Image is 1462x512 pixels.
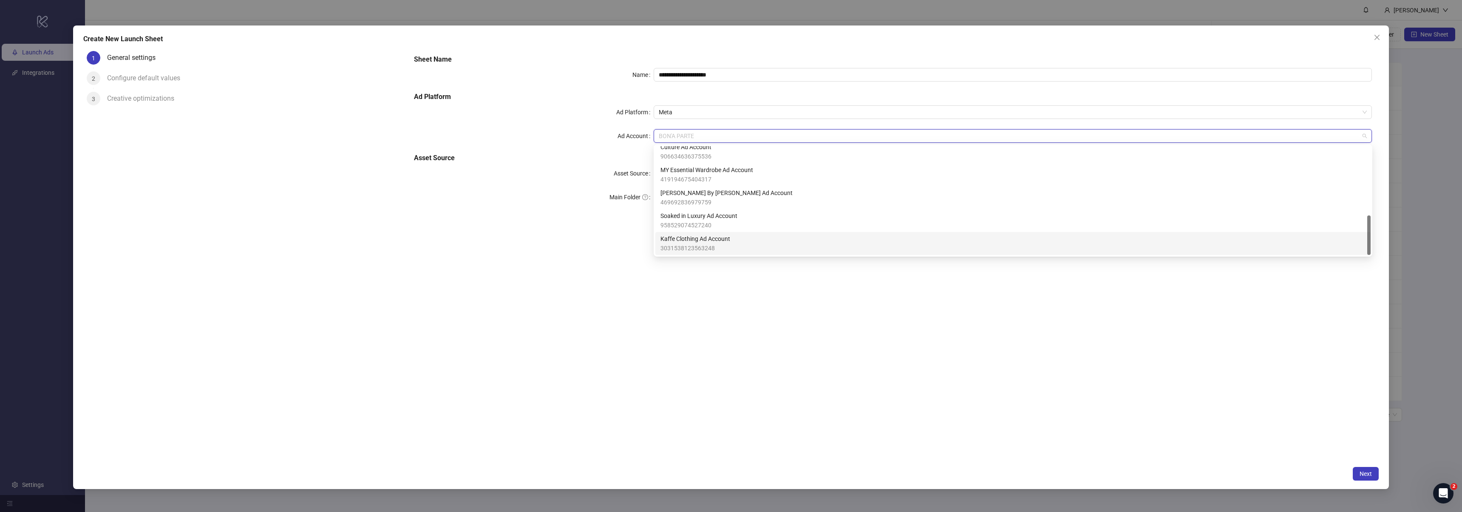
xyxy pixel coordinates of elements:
[1374,34,1380,41] span: close
[660,221,737,230] span: 958529074527240
[414,54,1372,65] h5: Sheet Name
[107,92,181,105] div: Creative optimizations
[642,194,648,200] span: question-circle
[655,186,1371,209] div: Karen By Simonsen Ad Account
[616,105,654,119] label: Ad Platform
[654,68,1372,82] input: Name
[660,198,793,207] span: 469692836979759
[655,163,1371,186] div: MY Essential Wardrobe Ad Account
[92,96,95,102] span: 3
[659,130,1367,142] span: BON'A PARTE
[655,232,1371,255] div: Kaffe Clothing Ad Account
[83,34,1379,44] div: Create New Launch Sheet
[1433,483,1453,504] iframe: Intercom live chat
[107,51,162,65] div: General settings
[414,153,1372,163] h5: Asset Source
[1353,467,1379,481] button: Next
[655,209,1371,232] div: Soaked in Luxury Ad Account
[660,175,753,184] span: 419194675404317
[618,129,654,143] label: Ad Account
[660,188,793,198] span: [PERSON_NAME] By [PERSON_NAME] Ad Account
[1370,31,1384,44] button: Close
[1451,483,1457,490] span: 2
[92,75,95,82] span: 2
[659,106,1367,119] span: Meta
[660,243,730,253] span: 3031538123563248
[660,234,730,243] span: Kaffe Clothing Ad Account
[414,92,1372,102] h5: Ad Platform
[632,68,654,82] label: Name
[609,190,654,204] label: Main Folder
[660,142,711,152] span: Culture Ad Account
[107,71,187,85] div: Configure default values
[92,55,95,62] span: 1
[660,165,753,175] span: MY Essential Wardrobe Ad Account
[660,152,711,161] span: 906634636375536
[655,140,1371,163] div: Culture Ad Account
[1360,470,1372,477] span: Next
[660,211,737,221] span: Soaked in Luxury Ad Account
[614,167,654,180] label: Asset Source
